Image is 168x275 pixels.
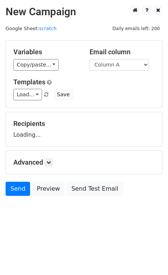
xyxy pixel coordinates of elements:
small: Google Sheet: [6,26,56,31]
span: Daily emails left: 200 [110,25,162,33]
a: Daily emails left: 200 [110,26,162,31]
h2: New Campaign [6,6,162,18]
a: Load... [13,89,42,100]
h5: Variables [13,48,78,56]
a: Send Test Email [67,182,123,196]
h5: Advanced [13,158,155,166]
a: Copy/paste... [13,59,59,71]
button: Save [54,89,73,100]
a: Preview [32,182,65,196]
a: Templates [13,78,45,86]
a: Send [6,182,30,196]
a: scratch [39,26,56,31]
h5: Recipients [13,120,155,128]
div: Loading... [13,120,155,139]
h5: Email column [90,48,155,56]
